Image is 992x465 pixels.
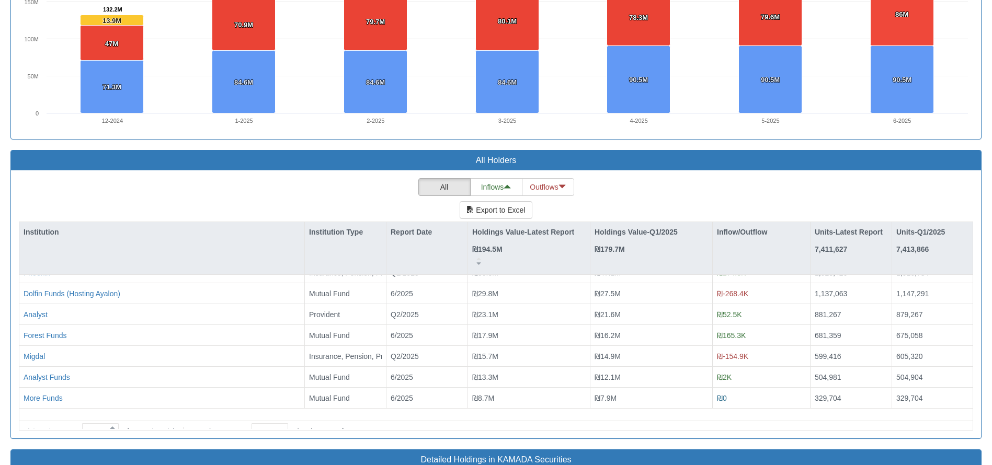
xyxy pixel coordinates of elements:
div: 6/2025 [391,372,463,382]
div: 6/2025 [391,393,463,403]
tspan: 90.5M [761,76,780,84]
div: 1,147,291 [896,288,968,299]
text: 100M [24,36,39,42]
span: ₪2K [717,373,732,381]
button: All [418,178,471,196]
p: Holdings Value-Latest Report [472,226,574,238]
tspan: 71.3M [102,83,121,91]
strong: 7,411,627 [815,245,847,253]
div: 881,267 [815,309,887,320]
div: 879,267 [896,309,968,320]
button: Migdal [24,351,45,362]
div: Report Date [386,222,468,242]
div: 329,704 [896,393,968,403]
tspan: 84.6M [498,78,517,86]
tspan: 78.3M [629,14,648,21]
span: ₪27.5M [595,289,621,298]
div: 1,137,063 [815,288,887,299]
strong: ₪194.5M [472,245,503,253]
tspan: 47M [105,40,118,48]
div: Mutual Fund [309,288,382,299]
span: ₪23.1M [472,310,498,319]
tspan: 13.9M [102,17,121,25]
text: 6-2025 [893,118,911,124]
div: Inflow/Outflow [713,222,810,242]
div: 675,058 [896,330,968,341]
span: Page [61,426,78,437]
text: 12-2024 [102,118,123,124]
div: Insurance, Pension, Provident [309,351,382,362]
div: Forest Funds [24,330,66,341]
div: 7 [253,426,261,437]
tspan: 79.6M [761,13,780,21]
tspan: 84.6M [234,78,253,86]
span: ₪29.8M [472,289,498,298]
strong: ₪179.7M [595,245,625,253]
div: Provident [309,309,382,320]
span: Results per page [192,426,247,437]
div: Q2/2025 [391,309,463,320]
span: ₪21.6M [595,310,621,319]
span: ₪-268.4K [717,289,748,298]
text: 4-2025 [630,118,648,124]
button: Outflows [522,178,574,196]
div: 6/2025 [391,330,463,341]
p: Holdings Value-Q1/2025 [595,226,678,238]
tspan: 80.1M [498,17,517,25]
div: Q2/2025 [391,351,463,362]
div: of [21,422,292,441]
button: Dolfin Funds (Hosting Ayalon) [24,288,120,299]
span: ₪15.7M [472,352,498,361]
div: Mutual Fund [309,330,382,341]
button: More Funds [24,393,63,403]
tspan: 79.7M [366,18,385,26]
text: 3-2025 [498,118,516,124]
tspan: 90.5M [629,76,648,84]
div: Mutual Fund [309,393,382,403]
span: 5 [129,426,142,437]
h3: Detailed Holdings in KAMADA Securities [19,455,973,464]
button: Export to Excel [460,201,532,219]
tspan: 70.9M [234,21,253,29]
text: 1-2025 [235,118,253,124]
div: 605,320 [896,351,968,362]
tspan: 86M [895,10,908,18]
div: Institution [19,222,304,242]
div: Mutual Fund [309,372,382,382]
span: ₪12.1M [595,373,621,381]
div: 504,981 [815,372,887,382]
span: ₪0 [717,394,727,402]
div: 329,704 [815,393,887,403]
text: 0 [36,110,39,117]
div: 6/2025 [391,288,463,299]
p: Units-Q1/2025 [896,226,945,238]
text: 50M [28,73,39,79]
button: Analyst [24,309,48,320]
span: ₪8.7M [472,394,494,402]
button: Inflows [470,178,522,196]
h3: All Holders [19,156,973,165]
div: 599,416 [815,351,887,362]
div: 681,359 [815,330,887,341]
span: ₪7.9M [595,394,617,402]
span: ₪165.3K [717,331,746,340]
button: Analyst Funds [24,372,70,382]
tspan: 132.2M [103,6,122,13]
span: ₪14.9M [595,352,621,361]
div: Institution Type [305,222,386,242]
text: 2-2025 [367,118,384,124]
strong: 7,413,866 [896,245,929,253]
span: ₪17.9M [472,331,498,340]
span: ₪52.5K [717,310,742,319]
div: Showing 1 - 7 of 29 [292,422,354,441]
span: ₪13.3M [472,373,498,381]
p: Units-Latest Report [815,226,883,238]
text: 5-2025 [761,118,779,124]
span: ₪-154.9K [717,352,748,361]
span: ₪16.2M [595,331,621,340]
